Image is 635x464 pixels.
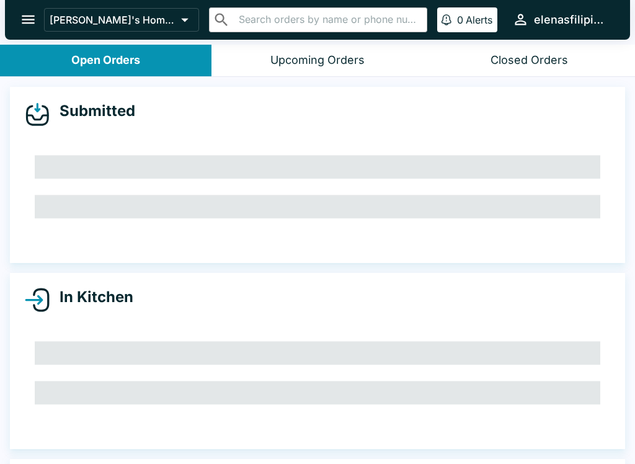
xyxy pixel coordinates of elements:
div: Closed Orders [491,53,568,68]
h4: In Kitchen [50,288,133,306]
h4: Submitted [50,102,135,120]
button: [PERSON_NAME]'s Home of the Finest Filipino Foods [44,8,199,32]
div: elenasfilipinofoods [534,12,610,27]
button: open drawer [12,4,44,35]
button: elenasfilipinofoods [507,6,615,33]
p: Alerts [466,14,492,26]
div: Upcoming Orders [270,53,365,68]
input: Search orders by name or phone number [235,11,422,29]
p: 0 [457,14,463,26]
div: Open Orders [71,53,140,68]
p: [PERSON_NAME]'s Home of the Finest Filipino Foods [50,14,176,26]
